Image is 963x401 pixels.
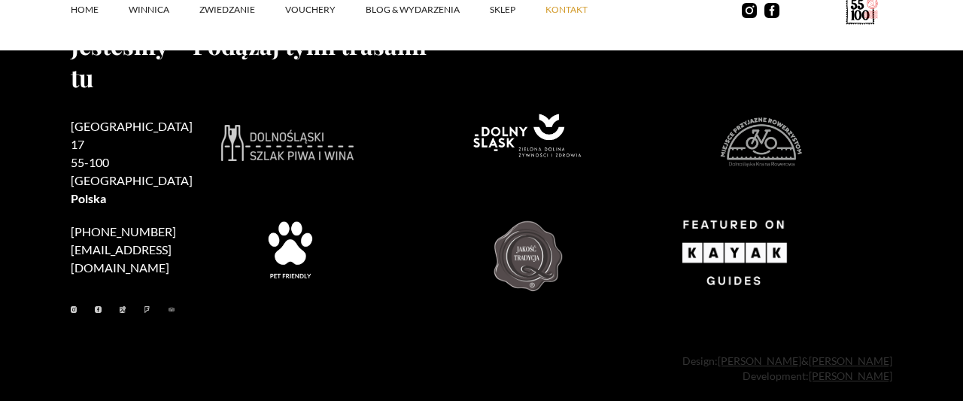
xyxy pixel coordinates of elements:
[71,191,106,205] strong: Polska
[71,29,193,93] h2: Jesteśmy tu
[809,369,892,382] a: [PERSON_NAME]
[71,354,892,384] div: Design: & Development:
[71,242,172,275] a: [EMAIL_ADDRESS][DOMAIN_NAME]
[71,117,193,208] h2: [GEOGRAPHIC_DATA] 17 55-100 [GEOGRAPHIC_DATA]
[71,224,176,238] a: [PHONE_NUMBER]
[718,354,801,367] a: [PERSON_NAME]
[809,354,892,367] a: [PERSON_NAME]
